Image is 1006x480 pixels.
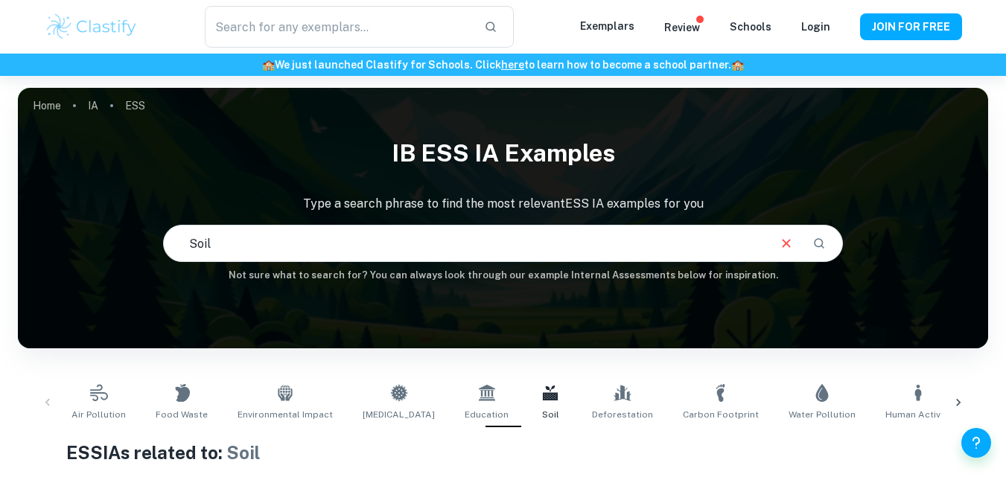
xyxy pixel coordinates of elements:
[730,21,771,33] a: Schools
[580,18,634,34] p: Exemplars
[664,19,700,36] p: Review
[592,408,653,421] span: Deforestation
[88,95,98,116] a: IA
[801,21,830,33] a: Login
[789,408,856,421] span: Water Pollution
[18,129,988,177] h1: IB ESS IA examples
[772,229,800,257] button: Clear
[71,408,126,421] span: Air Pollution
[164,223,765,264] input: E.g. rising sea levels, waste management, food waste...
[33,95,61,116] a: Home
[3,57,1003,73] h6: We just launched Clastify for Schools. Click to learn how to become a school partner.
[542,408,559,421] span: Soil
[806,231,832,256] button: Search
[885,408,951,421] span: Human Activity
[262,59,275,71] span: 🏫
[731,59,744,71] span: 🏫
[683,408,759,421] span: Carbon Footprint
[66,439,940,466] h1: ESS IAs related to:
[226,442,260,463] span: Soil
[363,408,435,421] span: [MEDICAL_DATA]
[961,428,991,458] button: Help and Feedback
[18,195,988,213] p: Type a search phrase to find the most relevant ESS IA examples for you
[156,408,208,421] span: Food Waste
[501,59,524,71] a: here
[125,97,145,114] p: ESS
[860,13,962,40] button: JOIN FOR FREE
[205,6,471,48] input: Search for any exemplars...
[45,12,139,42] img: Clastify logo
[465,408,509,421] span: Education
[18,268,988,283] h6: Not sure what to search for? You can always look through our example Internal Assessments below f...
[238,408,333,421] span: Environmental Impact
